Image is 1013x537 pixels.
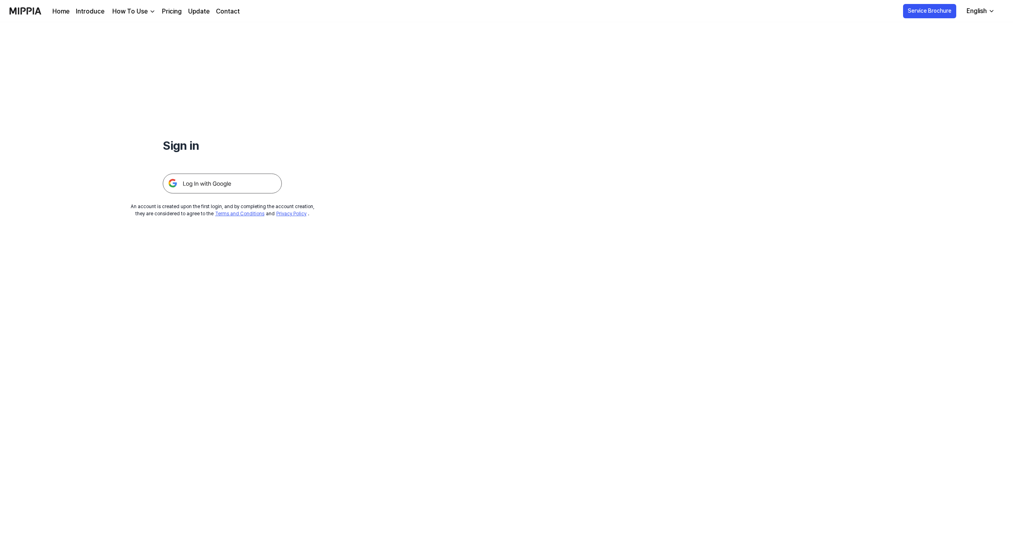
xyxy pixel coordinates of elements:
button: English [960,3,1000,19]
div: How To Use [111,7,149,16]
h1: Sign in [163,137,282,155]
button: How To Use [111,7,156,16]
a: Terms and Conditions [215,211,264,216]
img: 구글 로그인 버튼 [163,174,282,193]
a: Update [188,7,210,16]
div: An account is created upon the first login, and by completing the account creation, they are cons... [131,203,314,217]
a: Pricing [162,7,182,16]
a: Contact [216,7,240,16]
a: Home [52,7,69,16]
img: down [149,8,156,15]
a: Introduce [76,7,104,16]
button: Service Brochure [903,4,956,18]
a: Privacy Policy [276,211,306,216]
div: English [965,6,988,16]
